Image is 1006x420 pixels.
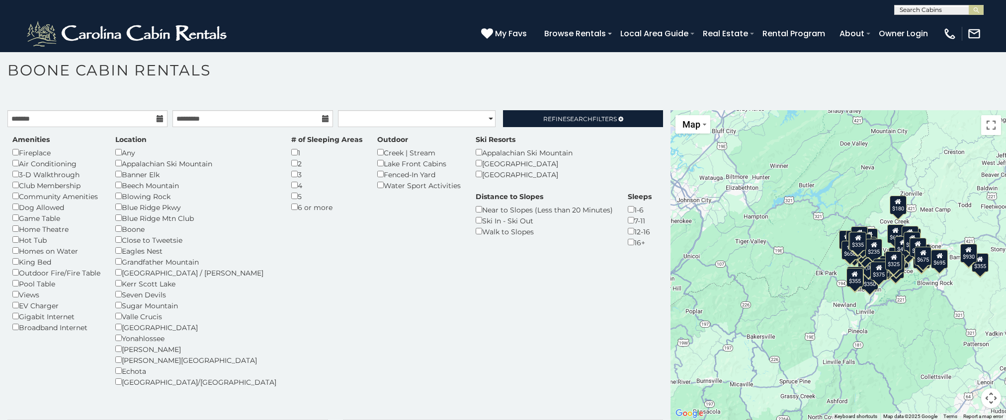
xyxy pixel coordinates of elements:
div: 1 [291,147,362,158]
div: Dog Allowed [12,202,100,212]
div: $930 [960,244,977,263]
div: Community Amenities [12,191,100,202]
div: Near to Slopes (Less than 20 Minutes) [476,204,613,215]
label: Outdoor [377,135,408,144]
div: Club Membership [12,180,100,191]
div: [GEOGRAPHIC_DATA] [476,169,573,180]
div: $355 [971,253,988,272]
a: Browse Rentals [539,25,611,42]
div: $720 [839,230,856,249]
div: Views [12,289,100,300]
button: Change map style [675,115,710,134]
span: Search [567,115,592,123]
img: mail-regular-white.png [967,27,981,41]
div: Creek | Stream [377,147,461,158]
button: Toggle fullscreen view [981,115,1001,135]
div: $635 [887,224,904,243]
div: Pool Table [12,278,100,289]
div: $315 [913,250,929,269]
div: Blue Ridge Mtn Club [115,212,276,223]
div: Echota [115,365,276,376]
div: $675 [915,247,931,266]
div: Kerr Scott Lake [115,278,276,289]
div: 12-16 [628,226,652,237]
div: 16+ [628,237,652,248]
span: Map [682,119,700,130]
div: [PERSON_NAME] [115,344,276,354]
div: Beech Mountain [115,180,276,191]
button: Map camera controls [981,388,1001,408]
div: King Bed [12,256,100,267]
label: Amenities [12,135,50,144]
a: Real Estate [698,25,753,42]
div: $225 [847,267,864,285]
div: $305 [873,259,890,278]
div: Eagles Nest [115,245,276,256]
div: Valle Crucis [115,311,276,322]
div: 2 [291,158,362,169]
a: Open this area in Google Maps (opens a new window) [673,407,706,420]
div: Air Conditioning [12,158,100,169]
div: Seven Devils [115,289,276,300]
div: $275 [887,254,904,273]
a: Terms (opens in new tab) [943,414,957,419]
div: $485 [892,249,909,268]
div: [PERSON_NAME][GEOGRAPHIC_DATA] [115,354,276,365]
div: [GEOGRAPHIC_DATA] [115,322,276,333]
a: My Favs [481,27,529,40]
div: Fireplace [12,147,100,158]
div: Appalachian Ski Mountain [476,147,573,158]
div: $180 [890,196,907,214]
div: Ski In - Ski Out [476,215,613,226]
div: $210 [904,232,921,251]
span: Map data ©2025 Google [883,414,937,419]
div: $1,095 [857,255,878,274]
div: Appalachian Ski Mountain [115,158,276,169]
label: Ski Resorts [476,135,515,144]
div: $410 [894,236,911,255]
div: 7-11 [628,215,652,226]
div: Lake Front Cabins [377,158,461,169]
div: 4 [291,180,362,191]
div: $650 [841,241,858,260]
div: Broadband Internet [12,322,100,333]
div: Water Sport Activities [377,180,461,191]
img: phone-regular-white.png [943,27,957,41]
div: [GEOGRAPHIC_DATA]/[GEOGRAPHIC_DATA] [115,376,276,387]
a: About [835,25,869,42]
label: Location [115,135,147,144]
div: $360 [846,230,863,249]
div: Hot Tub [12,234,100,245]
div: Fenced-In Yard [377,169,461,180]
div: Grandfather Mountain [115,256,276,267]
button: Keyboard shortcuts [835,413,877,420]
div: $325 [851,226,868,245]
label: Sleeps [628,192,652,202]
div: Close to Tweetsie [115,234,276,245]
a: Owner Login [874,25,933,42]
div: $375 [870,262,887,280]
div: $395 [861,228,878,247]
div: Boone [115,223,276,234]
div: $165 [910,238,926,257]
img: White-1-2.png [25,19,231,49]
div: Blowing Rock [115,191,276,202]
span: Refine Filters [543,115,617,123]
div: $425 [848,232,865,251]
div: $695 [931,250,948,269]
div: 6 or more [291,202,362,212]
div: Blue Ridge Pkwy [115,202,276,212]
div: $565 [901,226,918,245]
div: $235 [865,239,882,258]
div: Home Theatre [12,223,100,234]
label: # of Sleeping Areas [291,135,362,144]
div: [GEOGRAPHIC_DATA] [476,158,573,169]
label: Distance to Slopes [476,192,543,202]
div: EV Charger [12,300,100,311]
div: $335 [849,232,866,251]
a: Rental Program [757,25,830,42]
div: $355 [846,268,863,287]
div: Homes on Water [12,245,100,256]
a: RefineSearchFilters [503,110,663,127]
div: Banner Elk [115,169,276,180]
